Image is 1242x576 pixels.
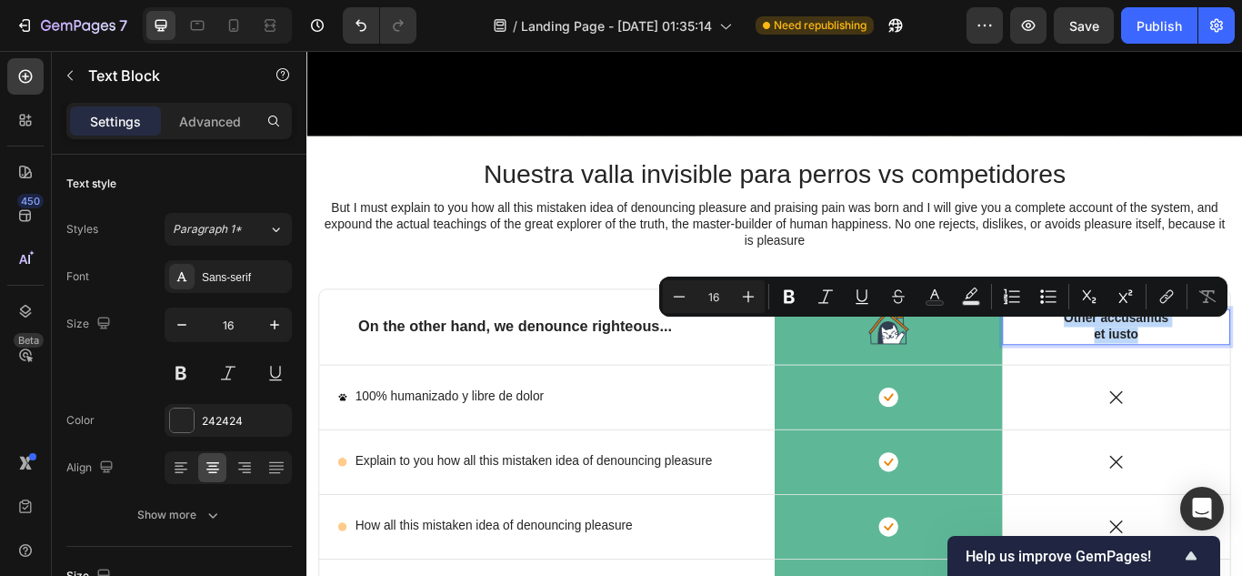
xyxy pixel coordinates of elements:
[15,125,1076,164] p: Nuestra valla invisible para perros vs competidores
[66,499,292,531] button: Show more
[202,269,287,286] div: Sans-serif
[7,7,135,44] button: 7
[966,545,1202,567] button: Show survey - Help us improve GemPages!
[513,16,517,35] span: /
[966,548,1180,565] span: Help us improve GemPages!
[659,277,1227,317] div: Editor contextual toolbar
[14,333,44,348] div: Beta
[1137,16,1182,35] div: Publish
[1121,7,1197,44] button: Publish
[878,303,1009,341] p: Other accusamus et iusto
[306,51,1242,576] iframe: Design area
[15,175,1076,231] p: But I must explain to you how all this mistaken idea of denouncing pleasure and praising pain was...
[1069,18,1099,34] span: Save
[1054,7,1114,44] button: Save
[56,545,380,564] p: How all this mistaken idea of denouncing pleasure
[774,17,866,34] span: Need republishing
[14,123,1077,166] h2: Rich Text Editor. Editing area: main
[17,194,44,208] div: 450
[66,312,115,337] div: Size
[202,413,287,429] div: 242424
[343,7,416,44] div: Undo/Redo
[876,301,1011,343] div: Rich Text Editor. Editing area: main
[66,268,89,285] div: Font
[179,112,241,131] p: Advanced
[165,213,292,246] button: Paragraph 1*
[56,394,276,413] p: 100% humanizado y libre de dolor
[60,310,500,333] p: On the other hand, we denounce righteous...
[119,15,127,36] p: 7
[137,506,222,524] div: Show more
[66,412,95,429] div: Color
[66,221,98,237] div: Styles
[55,392,278,415] div: Rich Text Editor. Editing area: main
[88,65,243,86] p: Text Block
[173,221,242,237] span: Paragraph 1*
[1180,487,1224,531] div: Open Intercom Messenger
[58,308,502,335] div: Rich Text Editor. Editing area: main
[90,112,141,131] p: Settings
[655,302,702,342] img: gempages_432750572815254551-4244b594-8673-413f-acd4-5a21cdd1e242.png
[66,176,116,192] div: Text style
[66,456,117,480] div: Align
[521,16,712,35] span: Landing Page - [DATE] 01:35:14
[56,470,473,489] p: Explain to you how all this mistaken idea of denouncing pleasure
